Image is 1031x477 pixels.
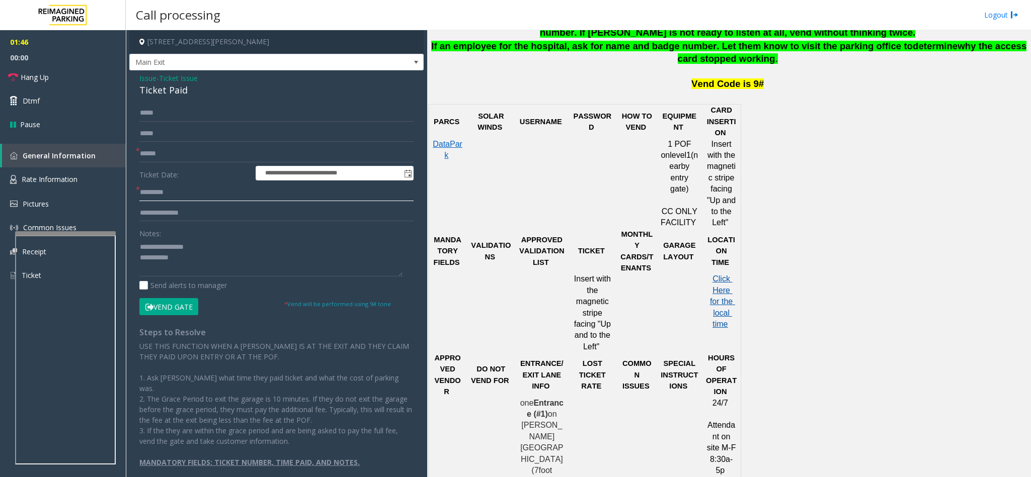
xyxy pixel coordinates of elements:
[139,73,156,83] span: Issue
[10,175,17,184] img: 'icon'
[159,73,198,83] span: Ticket Issue
[707,421,738,474] span: Attendant on site M-F 8:30a-5p
[22,174,77,184] span: Rate Information
[139,225,161,239] label: Notes:
[520,359,564,390] span: ENTRANCE/EXIT LANE INFO
[622,112,654,131] span: HOW TO VEND
[10,224,18,232] img: 'icon'
[520,399,534,407] span: one
[10,248,17,255] img: 'icon'
[10,201,18,207] img: 'icon'
[129,30,424,54] h4: [STREET_ADDRESS][PERSON_NAME]
[622,359,652,390] span: COMMON ISSUES
[139,457,360,467] u: MANDATORY FIELDS: TICKET NUMBER, TIME PAID, AND NOTES.
[137,166,253,181] label: Ticket Date:
[579,359,608,390] span: LOST TICKET RATE
[661,359,698,390] span: SPECIAL INSTRUCTIONS
[520,118,562,126] span: USERNAME
[661,207,699,227] span: CC ONLY FACILITY
[670,151,686,159] span: level
[139,298,198,315] button: Vend Gate
[2,144,126,167] a: General Information
[663,112,697,131] span: EQUIPMENT
[23,96,40,106] span: Dtmf
[984,10,1018,20] a: Logout
[686,151,691,159] span: 1
[433,15,1025,38] span: If [PERSON_NAME] is irate, simply vend the gate. Try to ask - ticket number, [PERSON_NAME] name, ...
[478,112,506,131] span: SOLAR WINDS
[139,328,414,337] h4: Steps to Resolve
[663,241,697,260] span: GARAGE LAYOUT
[23,151,96,160] span: General Information
[139,341,414,446] p: USE THIS FUNCTION WHEN A [PERSON_NAME] IS AT THE EXIT AND THEY CLAIM THEY PAID UPON ENTRY OR AT T...
[913,41,958,51] span: determine
[23,199,49,209] span: Pictures
[130,54,365,70] span: Main Exit
[10,271,17,280] img: 'icon'
[10,152,18,159] img: 'icon'
[431,41,913,51] span: If an employee for the hospital, ask for name and badge number. Let them know to visit the parkin...
[139,280,227,291] label: Send alerts to manager
[20,119,40,130] span: Pause
[433,236,461,266] span: MANDATORY FIELDS
[1010,10,1018,20] img: logout
[402,166,413,180] span: Toggle popup
[775,53,777,64] span: .
[573,112,611,131] span: PASSWORD
[578,247,605,255] span: TICKET
[156,73,198,83] span: -
[23,223,76,232] span: Common Issues
[471,365,509,384] span: DO NOT VEND FOR
[712,399,728,407] span: 24/7
[707,106,736,137] span: CARD INSERTION
[691,78,764,89] span: Vend Code is 9#
[710,275,735,328] a: Click Here for the local time
[519,236,567,266] span: APPROVED VALIDATION LIST
[434,118,459,126] span: PARCS
[536,410,548,418] span: #1)
[139,83,414,97] div: Ticket Paid
[21,72,49,82] span: Hang Up
[707,236,735,266] span: LOCATION TIME
[131,3,225,27] h3: Call processing
[574,274,613,350] span: Insert with the magnetic stripe facing "Up and to the Left"
[471,241,511,260] span: VALIDATIONS
[284,300,391,308] small: Vend will be performed using 9# tone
